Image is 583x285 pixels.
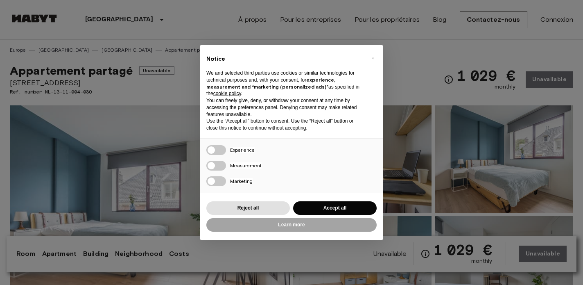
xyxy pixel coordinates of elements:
[230,162,262,169] span: Measurement
[293,201,377,215] button: Accept all
[206,201,290,215] button: Reject all
[206,97,364,118] p: You can freely give, deny, or withdraw your consent at any time by accessing the preferences pane...
[206,218,377,232] button: Learn more
[371,53,374,63] span: ×
[213,91,241,96] a: cookie policy
[230,178,253,184] span: Marketing
[206,55,364,63] h2: Notice
[206,118,364,132] p: Use the “Accept all” button to consent. Use the “Reject all” button or close this notice to conti...
[206,77,335,90] strong: experience, measurement and “marketing (personalized ads)”
[206,70,364,97] p: We and selected third parties use cookies or similar technologies for technical purposes and, wit...
[230,147,255,153] span: Experience
[366,52,379,65] button: Close this notice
